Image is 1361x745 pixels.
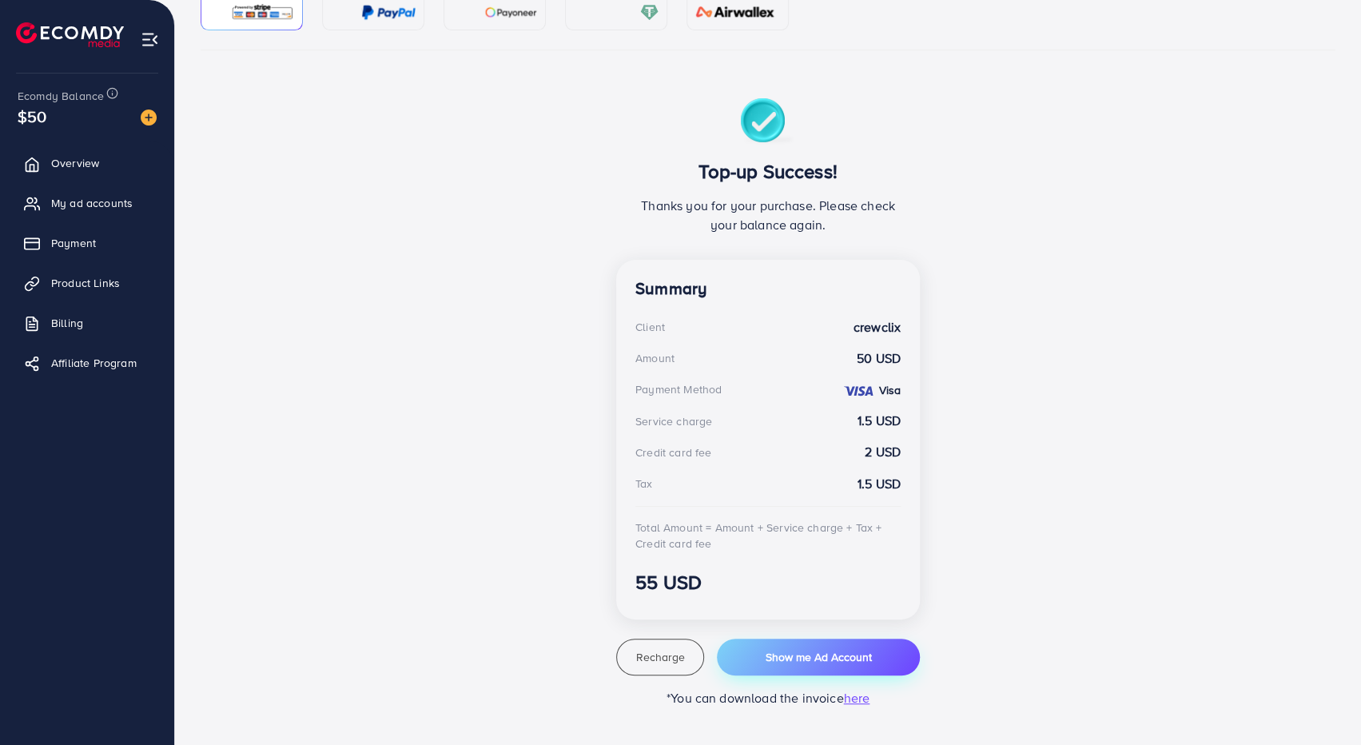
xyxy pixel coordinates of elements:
[858,412,901,430] strong: 1.5 USD
[20,102,44,131] span: $50
[12,227,162,259] a: Payment
[635,279,901,299] h4: Summary
[12,147,162,179] a: Overview
[857,349,901,368] strong: 50 USD
[635,350,675,366] div: Amount
[865,443,901,461] strong: 2 USD
[18,88,104,104] span: Ecomdy Balance
[635,196,901,234] p: Thanks you for your purchase. Please check your balance again.
[12,307,162,339] a: Billing
[231,3,294,22] img: card
[635,520,901,552] div: Total Amount = Amount + Service charge + Tax + Credit card fee
[842,384,874,397] img: credit
[635,444,711,460] div: Credit card fee
[51,235,96,251] span: Payment
[141,30,159,49] img: menu
[635,476,652,492] div: Tax
[361,3,416,22] img: card
[854,318,901,337] strong: crewclix
[635,649,684,665] span: Recharge
[717,639,920,675] button: Show me Ad Account
[878,382,901,398] strong: Visa
[484,3,537,22] img: card
[1293,673,1349,733] iframe: Chat
[51,355,137,371] span: Affiliate Program
[740,98,797,147] img: success
[635,160,901,183] h3: Top-up Success!
[635,381,722,397] div: Payment Method
[858,475,901,493] strong: 1.5 USD
[12,187,162,219] a: My ad accounts
[51,155,99,171] span: Overview
[16,22,124,47] img: logo
[616,688,920,707] p: *You can download the invoice
[51,195,133,211] span: My ad accounts
[51,315,83,331] span: Billing
[635,571,901,594] h3: 55 USD
[616,639,704,675] button: Recharge
[635,319,665,335] div: Client
[51,275,120,291] span: Product Links
[640,3,659,22] img: card
[765,649,871,665] span: Show me Ad Account
[635,413,712,429] div: Service charge
[690,3,780,22] img: card
[12,267,162,299] a: Product Links
[141,110,157,125] img: image
[12,347,162,379] a: Affiliate Program
[844,689,870,707] span: here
